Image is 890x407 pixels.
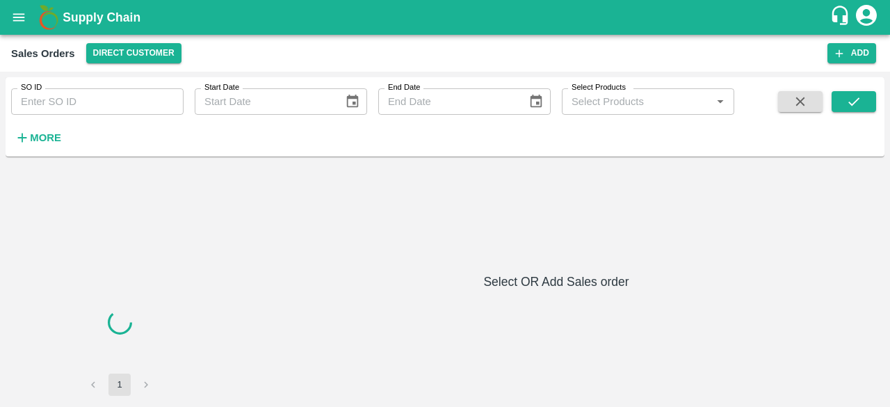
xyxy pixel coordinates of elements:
[854,3,879,32] div: account of current user
[195,88,334,115] input: Start Date
[234,272,879,292] h6: Select OR Add Sales order
[63,8,830,27] a: Supply Chain
[388,82,420,93] label: End Date
[11,126,65,150] button: More
[11,88,184,115] input: Enter SO ID
[204,82,239,93] label: Start Date
[3,1,35,33] button: open drawer
[378,88,517,115] input: End Date
[63,10,140,24] b: Supply Chain
[339,88,366,115] button: Choose date
[827,43,876,63] button: Add
[80,374,159,396] nav: pagination navigation
[30,132,61,143] strong: More
[11,45,75,63] div: Sales Orders
[21,82,42,93] label: SO ID
[86,43,181,63] button: Select DC
[108,374,131,396] button: page 1
[830,5,854,30] div: customer-support
[572,82,626,93] label: Select Products
[566,93,707,111] input: Select Products
[711,93,729,111] button: Open
[523,88,549,115] button: Choose date
[35,3,63,31] img: logo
